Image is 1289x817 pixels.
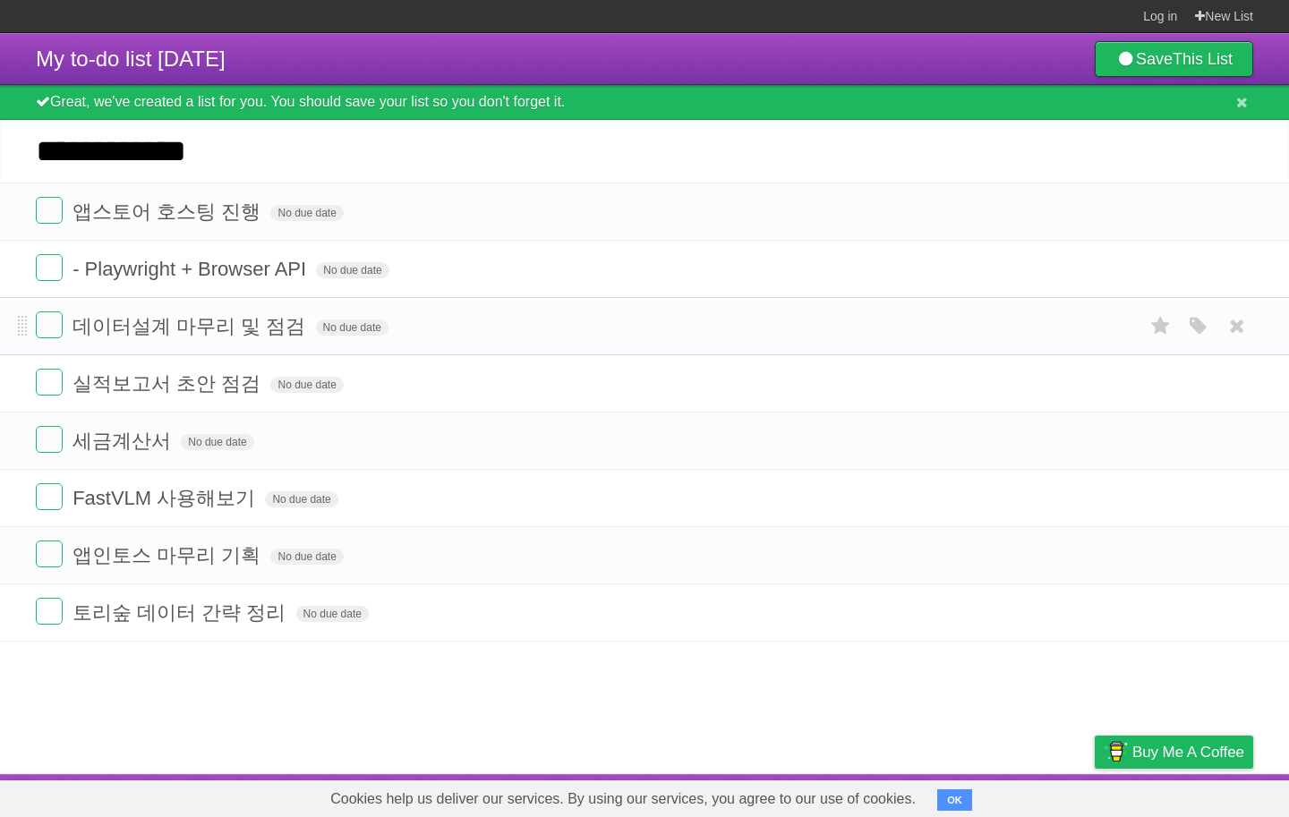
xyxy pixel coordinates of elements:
span: 앱인토스 마무리 기획 [73,544,265,566]
label: Done [36,598,63,625]
label: Done [36,426,63,453]
span: 데이터설계 마무리 및 점검 [73,315,310,337]
span: No due date [270,549,343,565]
a: About [857,779,894,813]
span: No due date [270,377,343,393]
span: 앱스토어 호스팅 진행 [73,200,265,223]
b: This List [1173,50,1233,68]
span: No due date [265,491,337,507]
a: SaveThis List [1095,41,1253,77]
img: Buy me a coffee [1104,736,1128,767]
span: FastVLM 사용해보기 [73,487,260,509]
span: No due date [316,262,388,278]
span: My to-do list [DATE] [36,47,226,71]
label: Star task [1144,311,1178,341]
span: No due date [296,606,369,622]
span: No due date [316,319,388,336]
label: Done [36,483,63,510]
span: - Playwright + Browser API [73,258,311,280]
label: Done [36,197,63,224]
button: OK [937,789,972,811]
span: 실적보고서 초안 점검 [73,372,265,395]
label: Done [36,540,63,567]
a: Privacy [1071,779,1118,813]
a: Terms [1011,779,1050,813]
a: Suggest a feature [1140,779,1253,813]
span: Cookies help us deliver our services. By using our services, you agree to our use of cookies. [312,781,934,817]
span: No due date [181,434,253,450]
label: Done [36,254,63,281]
span: No due date [270,205,343,221]
label: Done [36,369,63,396]
span: Buy me a coffee [1132,736,1244,768]
label: Done [36,311,63,338]
span: 토리숲 데이터 간략 정리 [73,601,290,624]
span: 세금계산서 [73,430,175,452]
a: Developers [916,779,988,813]
a: Buy me a coffee [1095,736,1253,769]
